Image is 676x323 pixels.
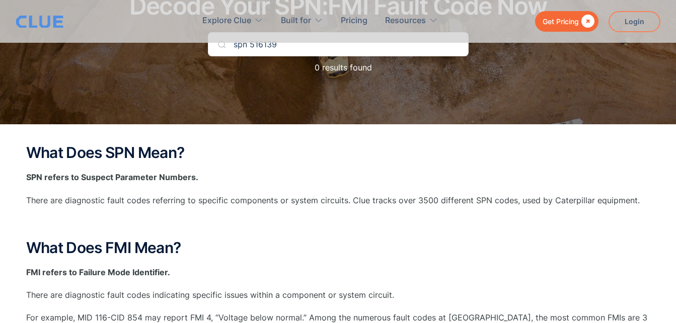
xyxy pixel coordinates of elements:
[281,5,311,37] div: Built for
[26,289,650,301] p: There are diagnostic fault codes indicating specific issues within a component or system circuit.
[341,5,367,37] a: Pricing
[26,144,650,161] h2: What Does SPN Mean?
[385,5,438,37] div: Resources
[281,5,323,37] div: Built for
[26,239,650,256] h2: What Does FMI Mean?
[305,61,372,74] p: 0 results found
[579,15,594,28] div: 
[26,217,650,229] p: ‍
[543,15,579,28] div: Get Pricing
[26,194,650,207] p: There are diagnostic fault codes referring to specific components or system circuits. Clue tracks...
[202,5,251,37] div: Explore Clue
[26,172,198,182] strong: SPN refers to Suspect Parameter Numbers.
[208,32,469,56] input: Search Your Code...
[202,5,263,37] div: Explore Clue
[609,11,660,32] a: Login
[26,267,170,277] strong: FMI refers to Failure Mode Identifier.
[385,5,426,37] div: Resources
[535,11,598,32] a: Get Pricing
